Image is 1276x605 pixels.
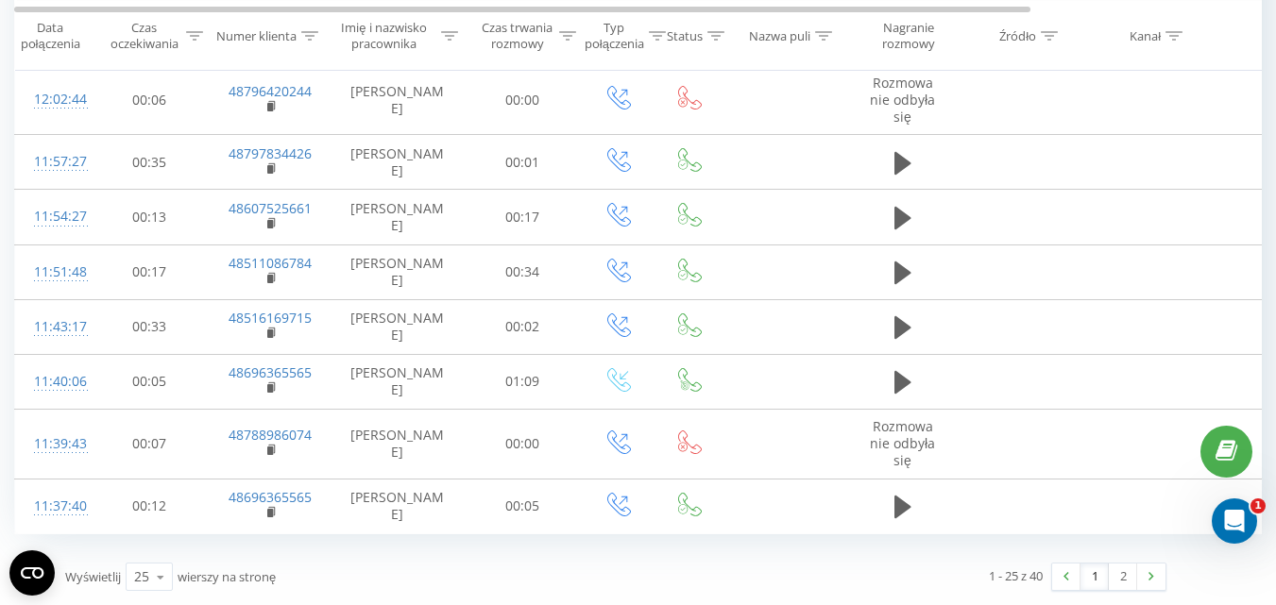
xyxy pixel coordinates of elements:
[34,81,72,118] div: 12:02:44
[229,254,312,272] a: 48511086784
[229,309,312,327] a: 48516169715
[107,20,181,52] div: Czas oczekiwania
[870,417,935,469] span: Rozmowa nie odbyła się
[989,566,1043,585] div: 1 - 25 z 40
[332,20,437,52] div: Imię i nazwisko pracownika
[1109,563,1137,590] a: 2
[464,135,582,190] td: 00:01
[464,190,582,244] td: 00:17
[1250,498,1266,513] span: 1
[65,568,121,585] span: Wyświetlij
[332,479,464,533] td: [PERSON_NAME]
[229,144,312,162] a: 48797834426
[332,410,464,479] td: [PERSON_NAME]
[178,568,276,585] span: wierszy na stronę
[464,244,582,299] td: 00:34
[9,550,55,596] button: Open CMP widget
[999,27,1036,43] div: Źródło
[34,488,72,525] div: 11:37:40
[15,20,85,52] div: Data połączenia
[216,27,297,43] div: Numer klienta
[332,244,464,299] td: [PERSON_NAME]
[464,410,582,479] td: 00:00
[332,65,464,135] td: [PERSON_NAME]
[332,299,464,354] td: [PERSON_NAME]
[34,363,72,400] div: 11:40:06
[134,567,149,586] div: 25
[332,354,464,409] td: [PERSON_NAME]
[229,363,312,381] a: 48696365565
[749,27,810,43] div: Nazwa puli
[229,426,312,444] a: 48788986074
[91,354,209,409] td: 00:05
[585,20,644,52] div: Typ połączenia
[464,65,582,135] td: 00:00
[91,190,209,244] td: 00:13
[229,488,312,506] a: 48696365565
[332,135,464,190] td: [PERSON_NAME]
[34,198,72,235] div: 11:54:27
[34,309,72,345] div: 11:43:17
[91,65,209,135] td: 00:06
[1212,498,1257,544] iframe: Intercom live chat
[1080,563,1109,590] a: 1
[34,254,72,291] div: 11:51:48
[464,354,582,409] td: 01:09
[464,299,582,354] td: 00:02
[862,20,954,52] div: Nagranie rozmowy
[667,27,703,43] div: Status
[91,299,209,354] td: 00:33
[229,199,312,217] a: 48607525661
[464,479,582,533] td: 00:05
[480,20,554,52] div: Czas trwania rozmowy
[34,426,72,462] div: 11:39:43
[91,479,209,533] td: 00:12
[91,410,209,479] td: 00:07
[332,190,464,244] td: [PERSON_NAME]
[229,82,312,100] a: 48796420244
[91,135,209,190] td: 00:35
[34,143,72,180] div: 11:57:27
[870,74,935,126] span: Rozmowa nie odbyła się
[1130,27,1161,43] div: Kanał
[91,244,209,299] td: 00:17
